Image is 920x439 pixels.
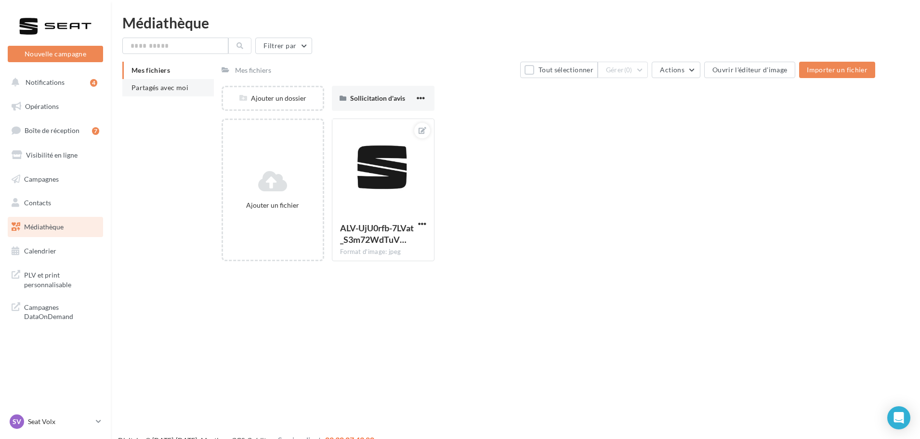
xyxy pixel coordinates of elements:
[807,66,867,74] span: Importer un fichier
[6,265,105,293] a: PLV et print personnalisable
[520,62,597,78] button: Tout sélectionner
[24,301,99,321] span: Campagnes DataOnDemand
[26,78,65,86] span: Notifications
[131,66,170,74] span: Mes fichiers
[28,417,92,426] p: Seat Volx
[340,248,426,256] div: Format d'image: jpeg
[6,72,101,93] button: Notifications 4
[122,15,908,30] div: Médiathèque
[340,223,414,245] span: ALV-UjU0rfb-7LVat_S3m72WdTuVToLzBYd3J4j5nOHER7nDri8BFA
[25,102,59,110] span: Opérations
[8,412,103,431] a: SV Seat Volx
[350,94,405,102] span: Sollicitation d'avis
[6,120,105,141] a: Boîte de réception7
[25,126,79,134] span: Boîte de réception
[13,417,21,426] span: SV
[24,174,59,183] span: Campagnes
[24,247,56,255] span: Calendrier
[8,46,103,62] button: Nouvelle campagne
[6,193,105,213] a: Contacts
[660,66,684,74] span: Actions
[90,79,97,87] div: 4
[887,406,910,429] div: Open Intercom Messenger
[26,151,78,159] span: Visibilité en ligne
[6,169,105,189] a: Campagnes
[624,66,632,74] span: (0)
[24,223,64,231] span: Médiathèque
[6,96,105,117] a: Opérations
[92,127,99,135] div: 7
[227,200,319,210] div: Ajouter un fichier
[6,217,105,237] a: Médiathèque
[799,62,875,78] button: Importer un fichier
[255,38,312,54] button: Filtrer par
[6,297,105,325] a: Campagnes DataOnDemand
[598,62,648,78] button: Gérer(0)
[704,62,795,78] button: Ouvrir l'éditeur d'image
[131,83,188,92] span: Partagés avec moi
[24,199,51,207] span: Contacts
[6,145,105,165] a: Visibilité en ligne
[652,62,700,78] button: Actions
[6,241,105,261] a: Calendrier
[223,93,323,103] div: Ajouter un dossier
[24,268,99,289] span: PLV et print personnalisable
[235,66,271,75] div: Mes fichiers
